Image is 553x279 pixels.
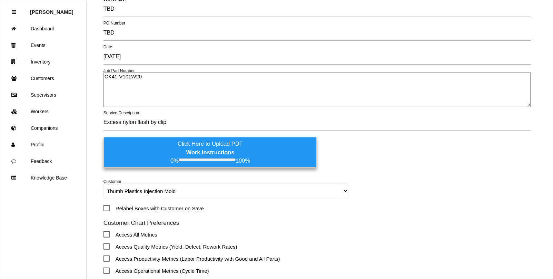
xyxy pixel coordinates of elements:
input: Required [103,1,531,17]
div: Close [12,4,16,20]
span: Relabel Boxes with Customer on Save [103,204,204,213]
label: Customer [103,179,121,185]
span: Access Quality Metrics (Yield, Defect, Rework Rates) [103,242,237,251]
label: Service Description [103,110,139,116]
label: Date [103,44,112,50]
a: Feedback [0,153,86,170]
a: Profile [0,136,86,153]
a: Companions [0,120,86,136]
textarea: CK41-V101W20 [103,73,531,107]
a: Events [0,37,86,54]
span: Access Productivity Metrics (Labor Productivity with Good and All Parts) [103,254,280,263]
span: Access Operational Metrics (Cycle Time) [103,267,209,275]
label: Job Part Number [103,68,135,74]
label: Click Here to Upload PDF 0% 100% [103,137,317,168]
a: Workers [0,103,86,120]
input: N/A [103,115,531,131]
p: Rosie Blandino [30,4,73,15]
a: Supervisors [0,87,86,103]
b: Work Instructions [186,149,235,155]
a: Customers [0,70,86,87]
a: Inventory [0,54,86,70]
a: Dashboard [0,20,86,37]
progress: Click Here to Upload PDFWork Instructions0%100% [179,157,236,163]
span: Access All Metrics [103,230,157,239]
h6: Customer Chart Preferences [103,220,531,226]
a: Knowledge Base [0,170,86,186]
label: PO Number [103,20,125,26]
